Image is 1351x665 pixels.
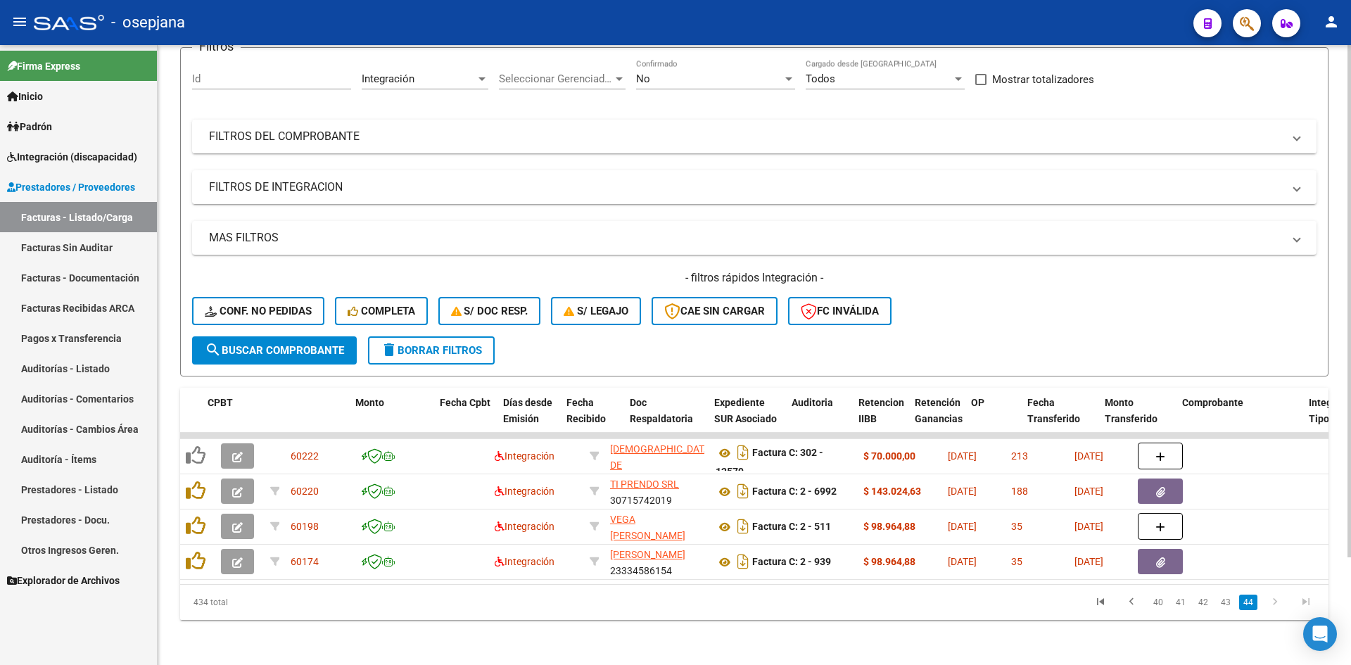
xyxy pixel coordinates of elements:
li: page 41 [1169,590,1192,614]
strong: Factura C: 2 - 511 [752,521,831,533]
button: S/ legajo [551,297,641,325]
span: Padrón [7,119,52,134]
mat-expansion-panel-header: FILTROS DE INTEGRACION [192,170,1317,204]
strong: $ 98.964,88 [863,556,915,567]
datatable-header-cell: Fecha Cpbt [434,388,497,450]
i: Descargar documento [734,441,752,464]
span: 60222 [291,450,319,462]
span: [DATE] [948,556,977,567]
span: No [636,72,650,85]
a: 40 [1149,595,1167,610]
span: Todos [806,72,835,85]
datatable-header-cell: Auditoria [786,388,853,450]
mat-icon: search [205,341,222,358]
datatable-header-cell: CPBT [202,388,350,450]
strong: $ 143.024,63 [863,486,921,497]
datatable-header-cell: OP [965,388,1022,450]
datatable-header-cell: Comprobante [1176,388,1303,450]
span: 35 [1011,521,1022,532]
i: Descargar documento [734,480,752,502]
mat-icon: delete [381,341,398,358]
span: Mostrar totalizadores [992,71,1094,88]
span: Comprobante [1182,397,1243,408]
datatable-header-cell: Monto [350,388,434,450]
span: Integración [362,72,414,85]
button: CAE SIN CARGAR [652,297,778,325]
span: Prestadores / Proveedores [7,179,135,195]
span: 60174 [291,556,319,567]
button: Borrar Filtros [368,336,495,365]
span: - osepjana [111,7,185,38]
a: 42 [1194,595,1212,610]
a: go to next page [1262,595,1288,610]
div: Open Intercom Messenger [1303,617,1337,651]
span: Fecha Cpbt [440,397,490,408]
span: CPBT [208,397,233,408]
span: [DATE] [1074,556,1103,567]
mat-icon: menu [11,13,28,30]
mat-panel-title: FILTROS DEL COMPROBANTE [209,129,1283,144]
li: page 42 [1192,590,1214,614]
li: page 44 [1237,590,1260,614]
span: VEGA [PERSON_NAME] [610,514,685,541]
span: Inicio [7,89,43,104]
mat-panel-title: MAS FILTROS [209,230,1283,246]
i: Descargar documento [734,550,752,573]
strong: Factura C: 302 - 12579 [716,448,823,478]
span: [DATE] [948,450,977,462]
span: Retencion IIBB [858,397,904,424]
span: 188 [1011,486,1028,497]
div: 23334586154 [610,547,704,576]
span: Monto Transferido [1105,397,1157,424]
datatable-header-cell: Monto Transferido [1099,388,1176,450]
span: [DATE] [948,521,977,532]
datatable-header-cell: Días desde Emisión [497,388,561,450]
span: 35 [1011,556,1022,567]
h4: - filtros rápidos Integración - [192,270,1317,286]
span: S/ legajo [564,305,628,317]
span: [DATE] [948,486,977,497]
span: OP [971,397,984,408]
datatable-header-cell: Expediente SUR Asociado [709,388,786,450]
button: S/ Doc Resp. [438,297,541,325]
span: Integración (discapacidad) [7,149,137,165]
span: Monto [355,397,384,408]
span: Integración [495,521,554,532]
span: [DEMOGRAPHIC_DATA] DE [GEOGRAPHIC_DATA] [610,443,713,487]
span: CAE SIN CARGAR [664,305,765,317]
datatable-header-cell: Fecha Recibido [561,388,624,450]
span: Integración [495,450,554,462]
datatable-header-cell: Retencion IIBB [853,388,909,450]
div: 434 total [180,585,407,620]
mat-panel-title: FILTROS DE INTEGRACION [209,179,1283,195]
button: Completa [335,297,428,325]
span: 60198 [291,521,319,532]
a: go to previous page [1118,595,1145,610]
button: Buscar Comprobante [192,336,357,365]
span: Retención Ganancias [915,397,963,424]
datatable-header-cell: Doc Respaldatoria [624,388,709,450]
a: 44 [1239,595,1257,610]
span: FC Inválida [801,305,879,317]
span: Fecha Transferido [1027,397,1080,424]
span: Firma Express [7,58,80,74]
li: page 43 [1214,590,1237,614]
a: 43 [1217,595,1235,610]
span: Fecha Recibido [566,397,606,424]
span: [DATE] [1074,486,1103,497]
div: 30715742019 [610,476,704,506]
button: FC Inválida [788,297,892,325]
a: go to last page [1293,595,1319,610]
datatable-header-cell: Fecha Transferido [1022,388,1099,450]
div: 30542337555 [610,441,704,471]
datatable-header-cell: Retención Ganancias [909,388,965,450]
strong: Factura C: 2 - 939 [752,557,831,568]
span: Seleccionar Gerenciador [499,72,613,85]
strong: $ 98.964,88 [863,521,915,532]
strong: Factura C: 2 - 6992 [752,486,837,498]
span: Días desde Emisión [503,397,552,424]
span: Completa [348,305,415,317]
span: [PERSON_NAME] [610,549,685,560]
i: Descargar documento [734,515,752,538]
span: Integración [495,556,554,567]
